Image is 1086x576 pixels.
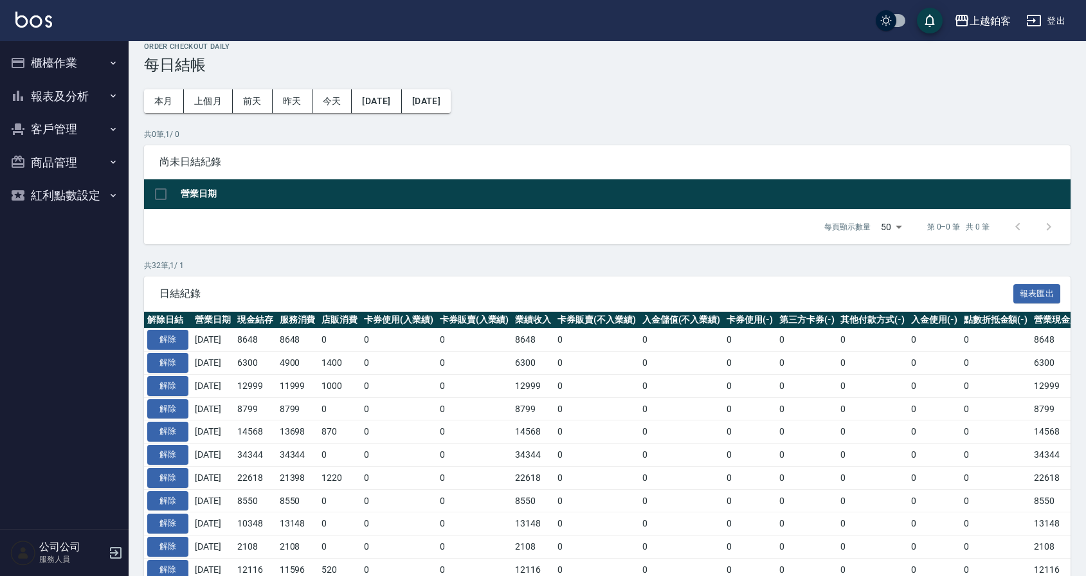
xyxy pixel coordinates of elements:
[437,444,512,467] td: 0
[361,420,437,444] td: 0
[961,444,1031,467] td: 0
[512,397,554,420] td: 8799
[361,374,437,397] td: 0
[144,312,192,328] th: 解除日結
[437,535,512,559] td: 0
[147,491,188,511] button: 解除
[437,352,512,375] td: 0
[15,12,52,28] img: Logo
[837,328,908,352] td: 0
[837,489,908,512] td: 0
[192,535,234,559] td: [DATE]
[276,489,319,512] td: 8550
[147,376,188,396] button: 解除
[776,328,838,352] td: 0
[437,312,512,328] th: 卡券販賣(入業績)
[318,374,361,397] td: 1000
[908,444,961,467] td: 0
[234,466,276,489] td: 22618
[147,399,188,419] button: 解除
[276,397,319,420] td: 8799
[908,535,961,559] td: 0
[192,466,234,489] td: [DATE]
[512,420,554,444] td: 14568
[970,13,1011,29] div: 上越鉑客
[512,466,554,489] td: 22618
[639,312,724,328] th: 入金儲值(不入業績)
[361,466,437,489] td: 0
[639,397,724,420] td: 0
[554,420,639,444] td: 0
[361,328,437,352] td: 0
[361,444,437,467] td: 0
[361,352,437,375] td: 0
[961,312,1031,328] th: 點數折抵金額(-)
[276,374,319,397] td: 11999
[512,352,554,375] td: 6300
[554,512,639,535] td: 0
[776,397,838,420] td: 0
[776,352,838,375] td: 0
[147,468,188,488] button: 解除
[5,80,123,113] button: 報表及分析
[639,535,724,559] td: 0
[192,512,234,535] td: [DATE]
[908,352,961,375] td: 0
[837,444,908,467] td: 0
[192,352,234,375] td: [DATE]
[776,466,838,489] td: 0
[554,489,639,512] td: 0
[961,374,1031,397] td: 0
[723,489,776,512] td: 0
[192,489,234,512] td: [DATE]
[276,444,319,467] td: 34344
[192,328,234,352] td: [DATE]
[276,535,319,559] td: 2108
[318,489,361,512] td: 0
[234,420,276,444] td: 14568
[723,328,776,352] td: 0
[961,328,1031,352] td: 0
[39,541,105,553] h5: 公司公司
[437,328,512,352] td: 0
[233,89,273,113] button: 前天
[234,512,276,535] td: 10348
[639,328,724,352] td: 0
[837,312,908,328] th: 其他付款方式(-)
[837,420,908,444] td: 0
[837,374,908,397] td: 0
[147,537,188,557] button: 解除
[639,444,724,467] td: 0
[908,328,961,352] td: 0
[961,397,1031,420] td: 0
[402,89,451,113] button: [DATE]
[192,397,234,420] td: [DATE]
[276,466,319,489] td: 21398
[276,328,319,352] td: 8648
[361,312,437,328] th: 卡券使用(入業績)
[961,466,1031,489] td: 0
[39,553,105,565] p: 服務人員
[361,512,437,535] td: 0
[512,512,554,535] td: 13148
[554,328,639,352] td: 0
[512,374,554,397] td: 12999
[554,466,639,489] td: 0
[276,312,319,328] th: 服務消費
[234,352,276,375] td: 6300
[437,512,512,535] td: 0
[5,179,123,212] button: 紅利點數設定
[144,42,1071,51] h2: Order checkout daily
[192,312,234,328] th: 營業日期
[908,312,961,328] th: 入金使用(-)
[192,420,234,444] td: [DATE]
[318,512,361,535] td: 0
[554,374,639,397] td: 0
[876,210,907,244] div: 50
[824,221,871,233] p: 每頁顯示數量
[144,260,1071,271] p: 共 32 筆, 1 / 1
[512,489,554,512] td: 8550
[276,420,319,444] td: 13698
[908,420,961,444] td: 0
[147,353,188,373] button: 解除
